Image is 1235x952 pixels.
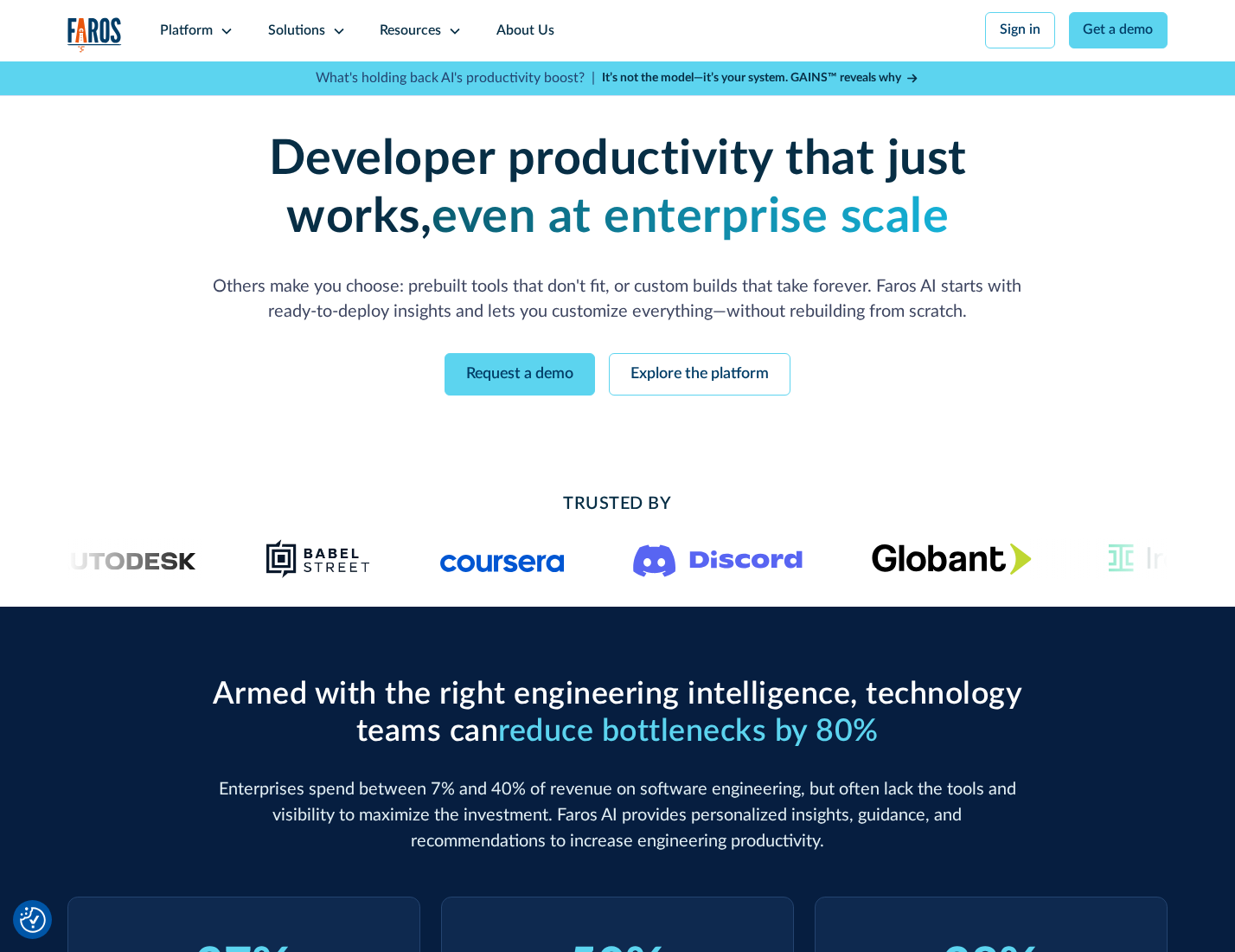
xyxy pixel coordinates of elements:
[316,68,595,89] p: What's holding back AI's productivity boost? |
[633,541,803,577] img: Logo of the communication platform Discord.
[20,907,46,933] button: Cookie Settings
[160,21,213,42] div: Platform
[432,193,949,241] strong: even at enterprise scale
[871,543,1031,575] img: Globant's logo
[67,17,123,53] img: Logo of the analytics and reporting company Faros.
[205,492,1030,518] h2: Trusted By
[67,17,123,53] a: home
[266,538,371,580] img: Babel Street logo png
[602,72,901,84] strong: It’s not the model—it’s your system. GAINS™ reveals why
[439,545,564,573] img: Logo of the online learning platform Coursera.
[445,353,595,396] a: Request a demo
[609,353,790,396] a: Explore the platform
[269,135,967,241] strong: Developer productivity that just works,
[380,21,441,42] div: Resources
[602,69,920,87] a: It’s not the model—it’s your system. GAINS™ reveals why
[985,12,1055,48] a: Sign in
[268,21,325,42] div: Solutions
[20,907,46,933] img: Revisit consent button
[205,676,1030,750] h2: Armed with the right engineering intelligence, technology teams can
[498,716,879,747] span: reduce bottlenecks by 80%
[1069,12,1168,48] a: Get a demo
[205,274,1030,326] p: Others make you choose: prebuilt tools that don't fit, or custom builds that take forever. Faros ...
[205,777,1030,854] p: Enterprises spend between 7% and 40% of revenue on software engineering, but often lack the tools...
